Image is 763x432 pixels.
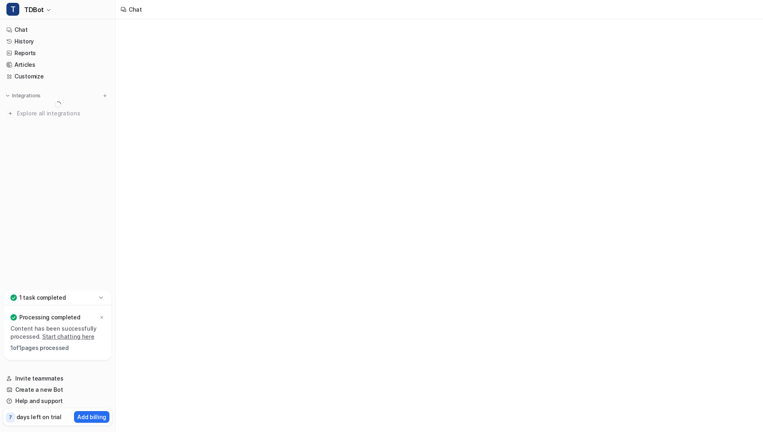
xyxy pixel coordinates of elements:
button: Integrations [3,92,43,100]
a: Invite teammates [3,373,112,384]
span: TDBot [24,4,44,15]
p: Processing completed [19,313,80,321]
img: explore all integrations [6,109,14,117]
a: Create a new Bot [3,384,112,395]
p: days left on trial [16,413,62,421]
a: Customize [3,71,112,82]
a: Explore all integrations [3,108,112,119]
a: Chat [3,24,112,35]
p: Integrations [12,93,41,99]
a: Start chatting here [42,333,95,340]
img: menu_add.svg [102,93,108,99]
span: T [6,3,19,16]
button: Add billing [74,411,109,423]
a: Reports [3,47,112,59]
span: Explore all integrations [17,107,109,120]
a: Articles [3,59,112,70]
p: 7 [9,414,12,421]
div: Chat [129,5,142,14]
a: Help and support [3,395,112,407]
p: 1 task completed [19,294,66,302]
p: Add billing [77,413,106,421]
p: Content has been successfully processed. [10,325,105,341]
a: History [3,36,112,47]
img: expand menu [5,93,10,99]
p: 1 of 1 pages processed [10,344,105,352]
